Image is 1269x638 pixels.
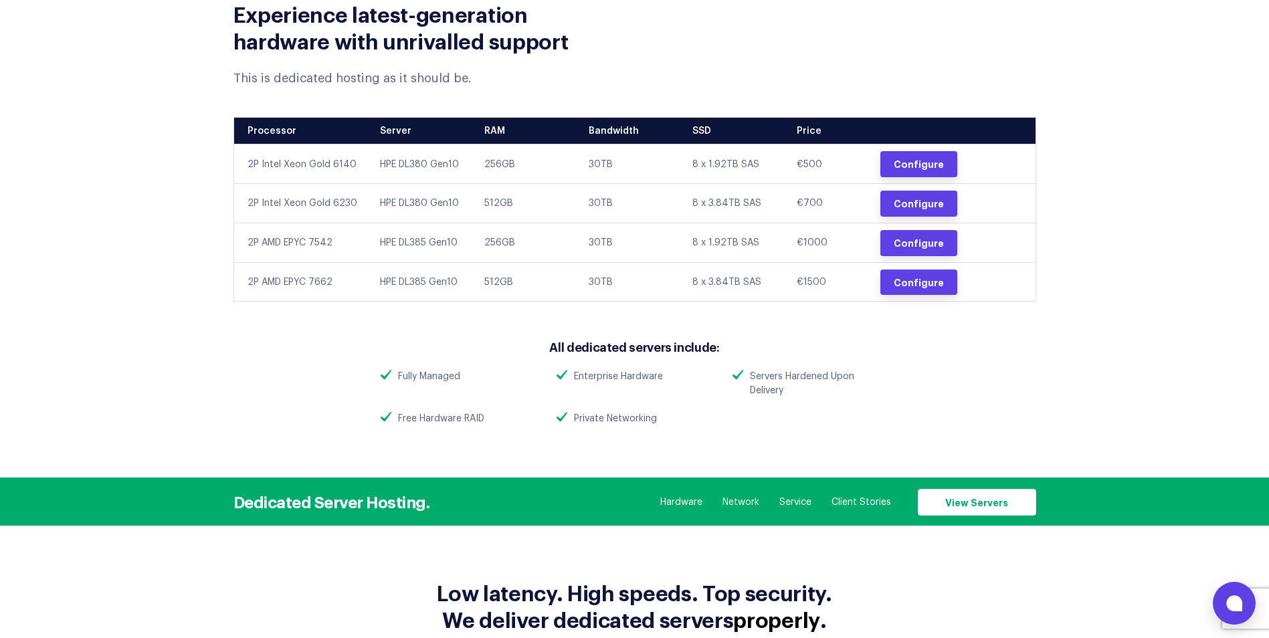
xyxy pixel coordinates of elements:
[832,496,891,509] a: Client Stories
[474,223,579,262] td: 256GB
[371,370,547,384] li: Fully Managed
[787,262,870,302] td: €1500
[371,338,899,355] h3: All dedicated servers include:
[233,578,1036,632] p: Low latency. High speeds. Top security. We deliver dedicated servers .
[682,262,787,302] td: 8 x 3.84TB SAS
[779,496,811,509] a: Service
[682,223,787,262] td: 8 x 1.92TB SAS
[233,183,370,223] td: 2P Intel Xeon Gold 6230
[579,118,683,144] th: Bandwidth
[233,144,370,184] td: 2P Intel Xeon Gold 6140
[579,144,683,184] td: 30TB
[722,370,898,398] li: Servers Hardened Upon Delivery
[474,262,579,302] td: 512GB
[1213,582,1256,625] button: Open chat window
[787,223,870,262] td: €1000
[370,183,474,223] td: HPE DL380 Gen10
[660,496,702,509] a: Hardware
[474,144,579,184] td: 256GB
[880,230,957,256] a: Configure
[880,151,957,177] a: Configure
[682,144,787,184] td: 8 x 1.92TB SAS
[682,183,787,223] td: 8 x 3.84TB SAS
[880,191,957,217] a: Configure
[370,118,474,144] th: Server
[579,223,683,262] td: 30TB
[733,605,819,632] mark: properly
[547,370,722,384] li: Enterprise Hardware
[474,118,579,144] th: RAM
[880,270,957,296] a: Configure
[682,118,787,144] th: SSD
[233,492,430,511] h3: Dedicated Server Hosting.
[722,496,759,509] a: Network
[579,262,683,302] td: 30TB
[787,144,870,184] td: €500
[547,412,722,426] li: Private Networking
[787,183,870,223] td: €700
[233,70,625,87] div: This is dedicated hosting as it should be.
[370,223,474,262] td: HPE DL385 Gen10
[474,183,579,223] td: 512GB
[579,183,683,223] td: 30TB
[233,223,370,262] td: 2P AMD EPYC 7542
[787,118,870,144] th: Price
[233,118,370,144] th: Processor
[918,489,1036,516] a: View Servers
[370,262,474,302] td: HPE DL385 Gen10
[370,144,474,184] td: HPE DL380 Gen10
[371,412,547,426] li: Free Hardware RAID
[233,262,370,302] td: 2P AMD EPYC 7662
